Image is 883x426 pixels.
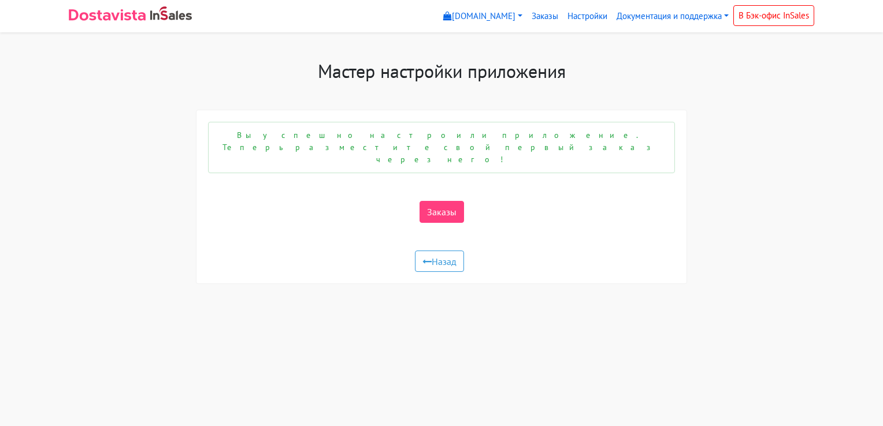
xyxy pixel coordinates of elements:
a: Заказы [420,201,464,223]
a: [DOMAIN_NAME] [439,5,527,28]
a: Документация и поддержка [612,5,733,28]
div: Вы успешно настроили приложение. Теперь разместите свой первый заказ через него! [208,122,675,173]
a: Настройки [563,5,612,28]
a: В Бэк-офис InSales [733,5,814,26]
a: Заказы [527,5,563,28]
img: Dostavista - срочная курьерская служба доставки [69,9,146,21]
h1: Мастер настройки приложения [196,60,687,82]
button: Назад [415,251,464,272]
img: InSales [150,6,192,20]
